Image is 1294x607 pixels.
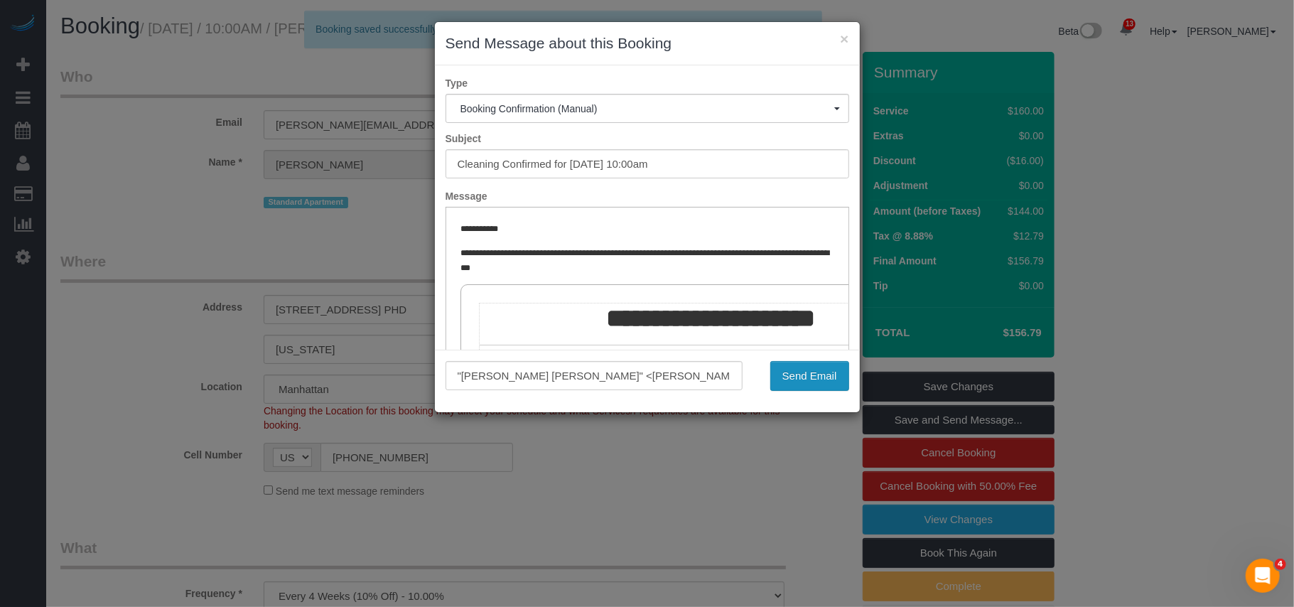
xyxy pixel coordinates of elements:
[446,33,849,54] h3: Send Message about this Booking
[1275,559,1286,570] span: 4
[460,103,834,114] span: Booking Confirmation (Manual)
[446,149,849,178] input: Subject
[435,189,860,203] label: Message
[840,31,848,46] button: ×
[446,94,849,123] button: Booking Confirmation (Manual)
[435,76,860,90] label: Type
[770,361,849,391] button: Send Email
[446,208,848,429] iframe: Rich Text Editor, editor1
[435,131,860,146] label: Subject
[1246,559,1280,593] iframe: Intercom live chat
